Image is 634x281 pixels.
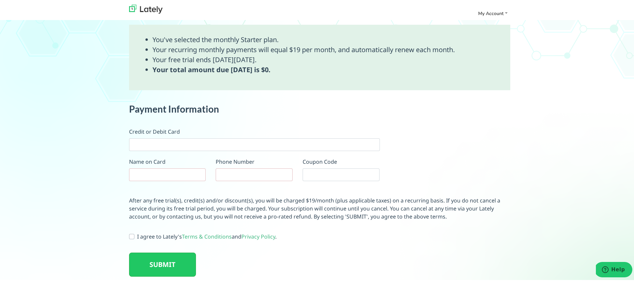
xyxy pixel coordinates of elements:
label: Credit or Debit Card [129,127,180,135]
p: After any free trial(s), credit(s) and/or discount(s), you will be charged $19/month (plus applic... [129,195,510,220]
b: Your total amount due [DATE] is $0. [152,64,271,73]
label: I agree to Lately's and . [137,232,277,240]
span: My Account [478,9,504,16]
label: Phone Number [216,157,254,165]
li: Your free trial ends [DATE][DATE]. [152,54,455,64]
iframe: Opens a widget where you can find more information [596,261,632,278]
a: My Account [476,7,510,18]
img: lately_logo_nav.700ca2e7.jpg [129,4,163,13]
a: Terms & Conditions [182,232,232,239]
a: Privacy Policy [241,232,275,239]
label: Coupon Code [303,157,337,165]
button: SUBMIT [129,252,196,276]
li: Your recurring monthly payments will equal $19 per month, and automatically renew each month. [152,44,455,54]
h3: Payment Information [129,103,380,114]
label: Name on Card [129,157,166,165]
li: You've selected the monthly Starter plan. [152,34,455,44]
iframe: Secure card payment input frame [133,140,376,146]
